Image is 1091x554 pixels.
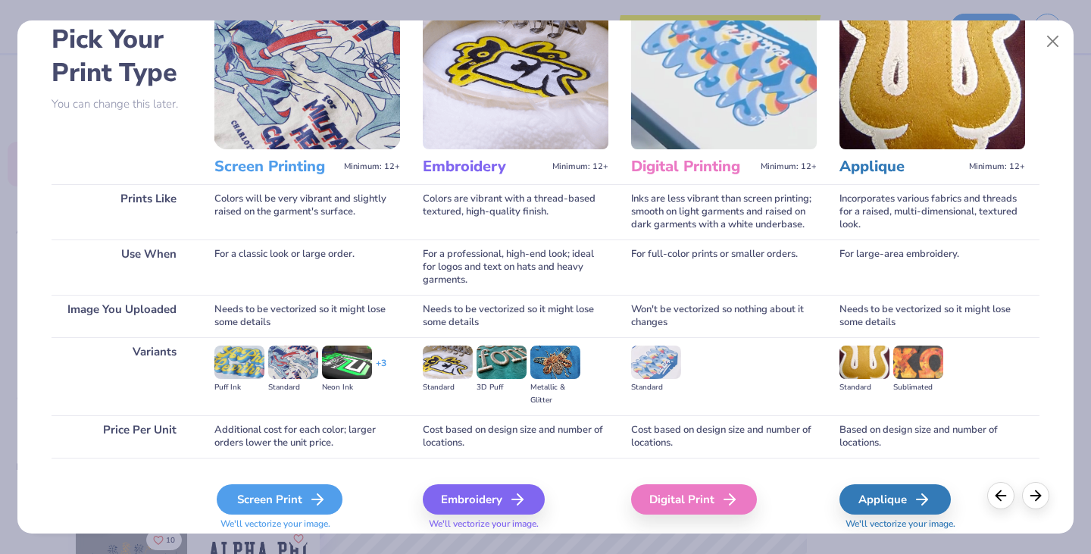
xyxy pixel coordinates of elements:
[423,381,473,394] div: Standard
[631,184,817,239] div: Inks are less vibrant than screen printing; smooth on light garments and raised on dark garments ...
[839,346,889,379] img: Standard
[214,239,400,295] div: For a classic look or large order.
[631,381,681,394] div: Standard
[214,184,400,239] div: Colors will be very vibrant and slightly raised on the garment's surface.
[631,239,817,295] div: For full-color prints or smaller orders.
[631,415,817,458] div: Cost based on design size and number of locations.
[761,161,817,172] span: Minimum: 12+
[344,161,400,172] span: Minimum: 12+
[423,184,608,239] div: Colors are vibrant with a thread-based textured, high-quality finish.
[631,346,681,379] img: Standard
[1039,27,1068,56] button: Close
[52,239,192,295] div: Use When
[214,415,400,458] div: Additional cost for each color; larger orders lower the unit price.
[322,381,372,394] div: Neon Ink
[52,23,192,89] h2: Pick Your Print Type
[631,295,817,337] div: Won't be vectorized so nothing about it changes
[217,484,342,515] div: Screen Print
[530,381,580,407] div: Metallic & Glitter
[969,161,1025,172] span: Minimum: 12+
[631,484,757,515] div: Digital Print
[268,381,318,394] div: Standard
[631,157,755,177] h3: Digital Printing
[423,157,546,177] h3: Embroidery
[52,337,192,415] div: Variants
[52,98,192,111] p: You can change this later.
[839,239,1025,295] div: For large-area embroidery.
[423,346,473,379] img: Standard
[52,295,192,337] div: Image You Uploaded
[52,184,192,239] div: Prints Like
[839,484,951,515] div: Applique
[477,381,527,394] div: 3D Puff
[552,161,608,172] span: Minimum: 12+
[423,239,608,295] div: For a professional, high-end look; ideal for logos and text on hats and heavy garments.
[423,295,608,337] div: Needs to be vectorized so it might lose some details
[214,295,400,337] div: Needs to be vectorized so it might lose some details
[423,415,608,458] div: Cost based on design size and number of locations.
[52,415,192,458] div: Price Per Unit
[839,184,1025,239] div: Incorporates various fabrics and threads for a raised, multi-dimensional, textured look.
[376,357,386,383] div: + 3
[322,346,372,379] img: Neon Ink
[893,346,943,379] img: Sublimated
[423,518,608,531] span: We'll vectorize your image.
[839,157,963,177] h3: Applique
[839,381,889,394] div: Standard
[839,518,1025,531] span: We'll vectorize your image.
[839,295,1025,337] div: Needs to be vectorized so it might lose some details
[268,346,318,379] img: Standard
[214,157,338,177] h3: Screen Printing
[214,346,264,379] img: Puff Ink
[423,484,545,515] div: Embroidery
[893,381,943,394] div: Sublimated
[214,381,264,394] div: Puff Ink
[530,346,580,379] img: Metallic & Glitter
[214,518,400,531] span: We'll vectorize your image.
[477,346,527,379] img: 3D Puff
[839,415,1025,458] div: Based on design size and number of locations.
